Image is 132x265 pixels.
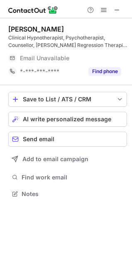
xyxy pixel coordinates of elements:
[8,132,127,147] button: Send email
[22,156,88,162] span: Add to email campaign
[20,54,69,62] span: Email Unavailable
[8,112,127,127] button: AI write personalized message
[88,67,121,76] button: Reveal Button
[8,172,127,183] button: Find work email
[8,25,64,33] div: [PERSON_NAME]
[23,96,112,103] div: Save to List / ATS / CRM
[22,174,124,181] span: Find work email
[8,34,127,49] div: Clinical Hypnotherapist, Psychotherapist, Counsellor, [PERSON_NAME] Regression Therapist at [MEDI...
[8,188,127,200] button: Notes
[8,5,58,15] img: ContactOut v5.3.10
[22,190,124,198] span: Notes
[23,136,54,142] span: Send email
[23,116,111,123] span: AI write personalized message
[8,152,127,167] button: Add to email campaign
[8,92,127,107] button: save-profile-one-click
